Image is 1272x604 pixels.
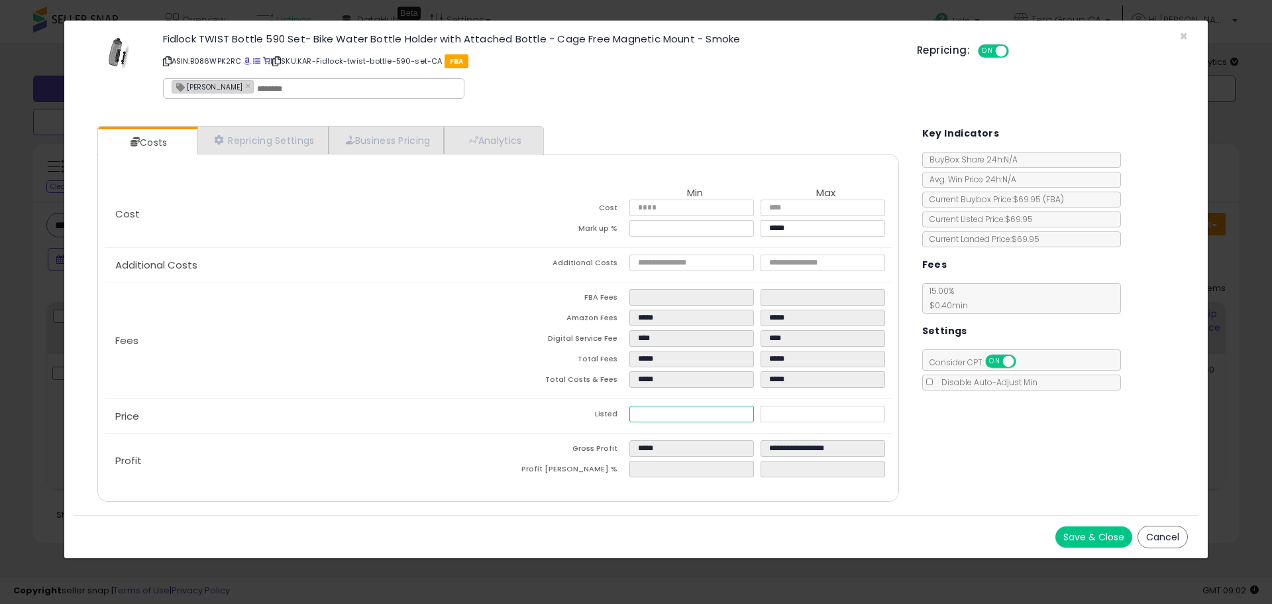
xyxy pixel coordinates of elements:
[1055,526,1132,548] button: Save & Close
[498,440,629,461] td: Gross Profit
[923,174,1016,185] span: Avg. Win Price 24h: N/A
[498,255,629,275] td: Additional Costs
[498,461,629,481] td: Profit [PERSON_NAME] %
[105,455,498,466] p: Profit
[498,371,629,392] td: Total Costs & Fees
[263,56,270,66] a: Your listing only
[329,127,445,154] a: Business Pricing
[105,260,498,271] p: Additional Costs
[923,300,968,311] span: $0.40 min
[1179,27,1188,46] span: ×
[761,188,892,200] th: Max
[923,285,968,311] span: 15.00 %
[246,80,254,91] a: ×
[498,310,629,330] td: Amazon Fees
[935,377,1037,388] span: Disable Auto-Adjust Min
[498,351,629,371] td: Total Fees
[498,220,629,241] td: Mark up %
[253,56,260,66] a: All offer listings
[498,406,629,426] td: Listed
[629,188,761,200] th: Min
[444,127,542,154] a: Analytics
[105,411,498,422] p: Price
[445,54,469,68] span: FBA
[163,50,898,72] p: ASIN: B086WPK2RC | SKU: KAR-Fidlock-twist-bottle-590-set-CA
[923,357,1033,368] span: Consider CPT:
[244,56,251,66] a: BuyBox page
[922,125,1000,142] h5: Key Indicators
[498,330,629,351] td: Digital Service Fee
[498,200,629,220] td: Cost
[1043,194,1064,205] span: ( FBA )
[917,45,970,56] h5: Repricing:
[105,209,498,219] p: Cost
[1013,194,1064,205] span: $69.95
[197,127,329,154] a: Repricing Settings
[923,233,1039,245] span: Current Landed Price: $69.95
[99,34,138,74] img: 31m8zCnKG1L._SL60_.jpg
[979,46,996,57] span: ON
[163,34,898,44] h3: Fidlock TWIST Bottle 590 Set- Bike Water Bottle Holder with Attached Bottle - Cage Free Magnetic ...
[986,356,1003,367] span: ON
[923,213,1033,225] span: Current Listed Price: $69.95
[923,154,1018,165] span: BuyBox Share 24h: N/A
[1138,526,1188,548] button: Cancel
[1014,356,1035,367] span: OFF
[498,289,629,310] td: FBA Fees
[922,323,967,339] h5: Settings
[98,129,196,156] a: Costs
[172,81,242,92] span: [PERSON_NAME]
[923,194,1064,205] span: Current Buybox Price:
[922,257,947,273] h5: Fees
[1007,46,1028,57] span: OFF
[105,335,498,346] p: Fees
